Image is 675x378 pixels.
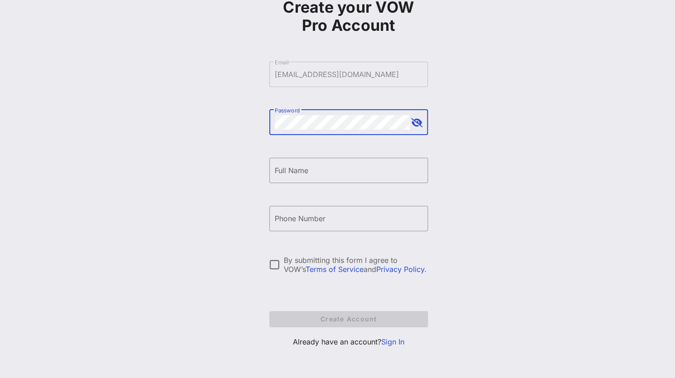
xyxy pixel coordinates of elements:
[284,256,428,274] div: By submitting this form I agree to VOW’s and .
[275,59,289,66] label: Email
[411,118,422,127] button: append icon
[306,265,364,274] a: Terms of Service
[376,265,424,274] a: Privacy Policy
[269,336,428,347] p: Already have an account?
[275,107,300,114] label: Password
[381,337,404,346] a: Sign In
